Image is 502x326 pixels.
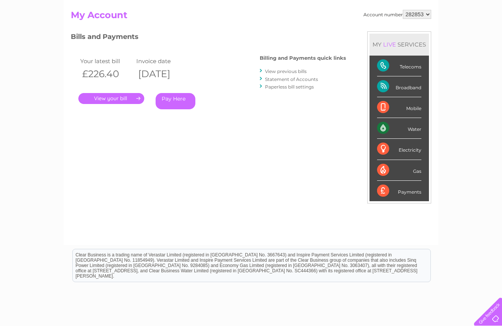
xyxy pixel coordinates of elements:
div: Payments [377,181,421,201]
a: Pay Here [156,93,195,109]
div: Broadband [377,76,421,97]
h3: Bills and Payments [71,31,346,45]
a: Water [369,32,383,38]
div: Mobile [377,97,421,118]
div: Gas [377,160,421,181]
div: MY SERVICES [369,34,429,55]
a: Log out [477,32,495,38]
a: Statement of Accounts [265,76,318,82]
a: Energy [388,32,404,38]
td: Invoice date [134,56,190,66]
a: Contact [452,32,470,38]
div: Clear Business is a trading name of Verastar Limited (registered in [GEOGRAPHIC_DATA] No. 3667643... [73,4,430,37]
div: Water [377,118,421,139]
img: logo.png [17,20,56,43]
th: £226.40 [78,66,134,82]
a: Blog [436,32,447,38]
a: . [78,93,144,104]
a: 0333 014 3131 [359,4,412,13]
a: View previous bills [265,68,307,74]
h4: Billing and Payments quick links [260,55,346,61]
a: Paperless bill settings [265,84,314,90]
a: Telecoms [409,32,432,38]
th: [DATE] [134,66,190,82]
div: Telecoms [377,56,421,76]
div: Account number [363,10,431,19]
h2: My Account [71,10,431,24]
td: Your latest bill [78,56,134,66]
div: Electricity [377,139,421,160]
div: LIVE [382,41,398,48]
